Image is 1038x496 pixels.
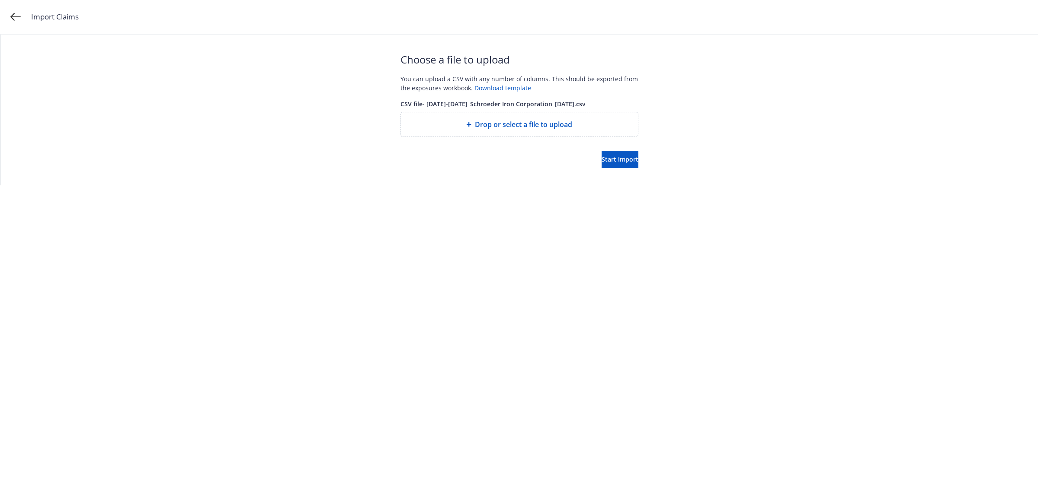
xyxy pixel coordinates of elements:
span: Start import [602,155,638,163]
span: CSV file - [DATE]-[DATE]_Schroeder Iron Corporation_[DATE].csv [400,99,638,108]
span: Import Claims [31,11,79,22]
span: Choose a file to upload [400,52,638,67]
span: Drop or select a file to upload [475,119,572,130]
button: Start import [602,151,638,168]
div: You can upload a CSV with any number of columns. This should be exported from the exposures workb... [400,74,638,92]
div: Drop or select a file to upload [400,112,638,137]
a: Download template [474,84,531,92]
